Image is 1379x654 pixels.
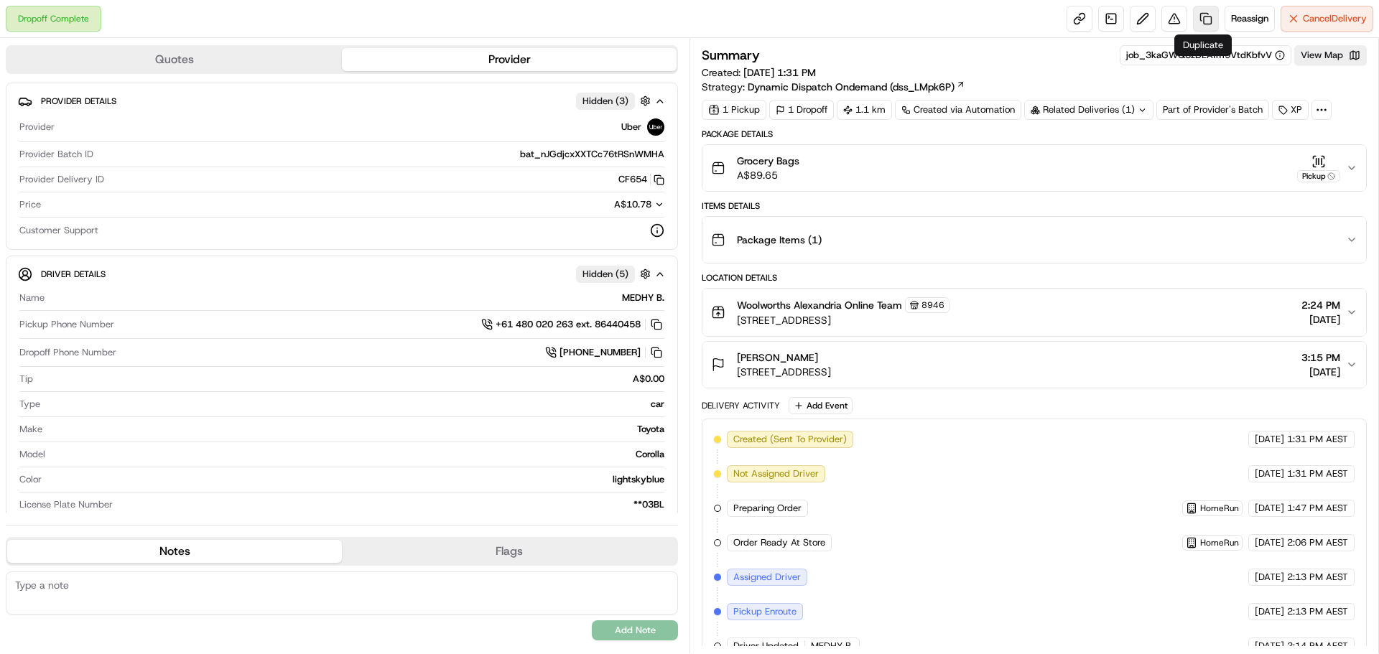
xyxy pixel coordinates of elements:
[1225,6,1275,32] button: Reassign
[1297,154,1340,182] button: Pickup
[737,365,831,379] span: [STREET_ADDRESS]
[1287,502,1348,515] span: 1:47 PM AEST
[1200,537,1239,548] span: HomeRun
[702,100,766,120] div: 1 Pickup
[837,100,892,120] div: 1.1 km
[702,217,1366,263] button: Package Items (1)
[748,80,955,94] span: Dynamic Dispatch Ondemand (dss_LMpk6P)
[733,536,825,549] span: Order Ready At Store
[1281,6,1373,32] button: CancelDelivery
[116,202,236,228] a: 💻API Documentation
[921,299,944,311] span: 8946
[1287,640,1348,653] span: 2:14 PM AEST
[19,148,93,161] span: Provider Batch ID
[1255,640,1284,653] span: [DATE]
[702,200,1367,212] div: Items Details
[18,262,666,286] button: Driver DetailsHidden (5)
[29,208,110,223] span: Knowledge Base
[576,92,654,110] button: Hidden (3)
[19,121,55,134] span: Provider
[1294,45,1367,65] button: View Map
[7,540,342,563] button: Notes
[19,198,41,211] span: Price
[545,345,664,360] a: [PHONE_NUMBER]
[49,151,182,163] div: We're available if you need us!
[244,141,261,159] button: Start new chat
[1287,433,1348,446] span: 1:31 PM AEST
[9,202,116,228] a: 📗Knowledge Base
[1174,34,1232,56] div: Duplicate
[737,313,949,327] span: [STREET_ADDRESS]
[41,268,106,280] span: Driver Details
[733,605,797,618] span: Pickup Enroute
[520,148,664,161] span: bat_nJGdjcxXXTCc76tRSnWMHA
[1255,571,1284,584] span: [DATE]
[702,342,1366,388] button: [PERSON_NAME][STREET_ADDRESS]3:15 PM[DATE]
[136,208,231,223] span: API Documentation
[1255,433,1284,446] span: [DATE]
[582,95,628,108] span: Hidden ( 3 )
[702,80,965,94] div: Strategy:
[576,265,654,283] button: Hidden (5)
[14,210,26,221] div: 📗
[48,423,664,436] div: Toyota
[1126,49,1285,62] button: job_3kaGWQ8zDLAfm9VtdKbfvV
[14,57,261,80] p: Welcome 👋
[18,89,666,113] button: Provider DetailsHidden (3)
[702,272,1367,284] div: Location Details
[1255,467,1284,480] span: [DATE]
[19,224,98,237] span: Customer Support
[1255,605,1284,618] span: [DATE]
[19,498,113,511] span: License Plate Number
[41,95,116,107] span: Provider Details
[47,473,664,486] div: lightskyblue
[121,210,133,221] div: 💻
[19,173,104,186] span: Provider Delivery ID
[560,346,641,359] span: [PHONE_NUMBER]
[621,121,641,134] span: Uber
[702,65,816,80] span: Created:
[582,268,628,281] span: Hidden ( 5 )
[481,317,664,332] a: +61 480 020 263 ext. 86440458
[19,473,42,486] span: Color
[1297,170,1340,182] div: Pickup
[14,14,43,43] img: Nash
[143,243,174,254] span: Pylon
[19,398,40,411] span: Type
[1255,536,1284,549] span: [DATE]
[769,100,834,120] div: 1 Dropoff
[50,291,664,304] div: MEDHY B.
[51,448,664,461] div: Corolla
[737,154,799,168] span: Grocery Bags
[39,373,664,386] div: A$0.00
[14,137,40,163] img: 1736555255976-a54dd68f-1ca7-489b-9aae-adbdc363a1c4
[702,49,760,62] h3: Summary
[702,129,1367,140] div: Package Details
[7,48,342,71] button: Quotes
[733,433,847,446] span: Created (Sent To Provider)
[733,502,802,515] span: Preparing Order
[743,66,816,79] span: [DATE] 1:31 PM
[702,289,1366,336] button: Woolworths Alexandria Online Team8946[STREET_ADDRESS]2:24 PM[DATE]
[895,100,1021,120] div: Created via Automation
[19,291,45,304] span: Name
[1255,502,1284,515] span: [DATE]
[1301,298,1340,312] span: 2:24 PM
[1231,12,1268,25] span: Reassign
[19,423,42,436] span: Make
[733,640,799,653] span: Driver Updated
[702,145,1366,191] button: Grocery BagsA$89.65Pickup
[49,137,236,151] div: Start new chat
[737,168,799,182] span: A$89.65
[737,350,818,365] span: [PERSON_NAME]
[733,467,819,480] span: Not Assigned Driver
[538,198,664,211] button: A$10.78
[1287,536,1348,549] span: 2:06 PM AEST
[1287,467,1348,480] span: 1:31 PM AEST
[46,398,664,411] div: car
[19,373,33,386] span: Tip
